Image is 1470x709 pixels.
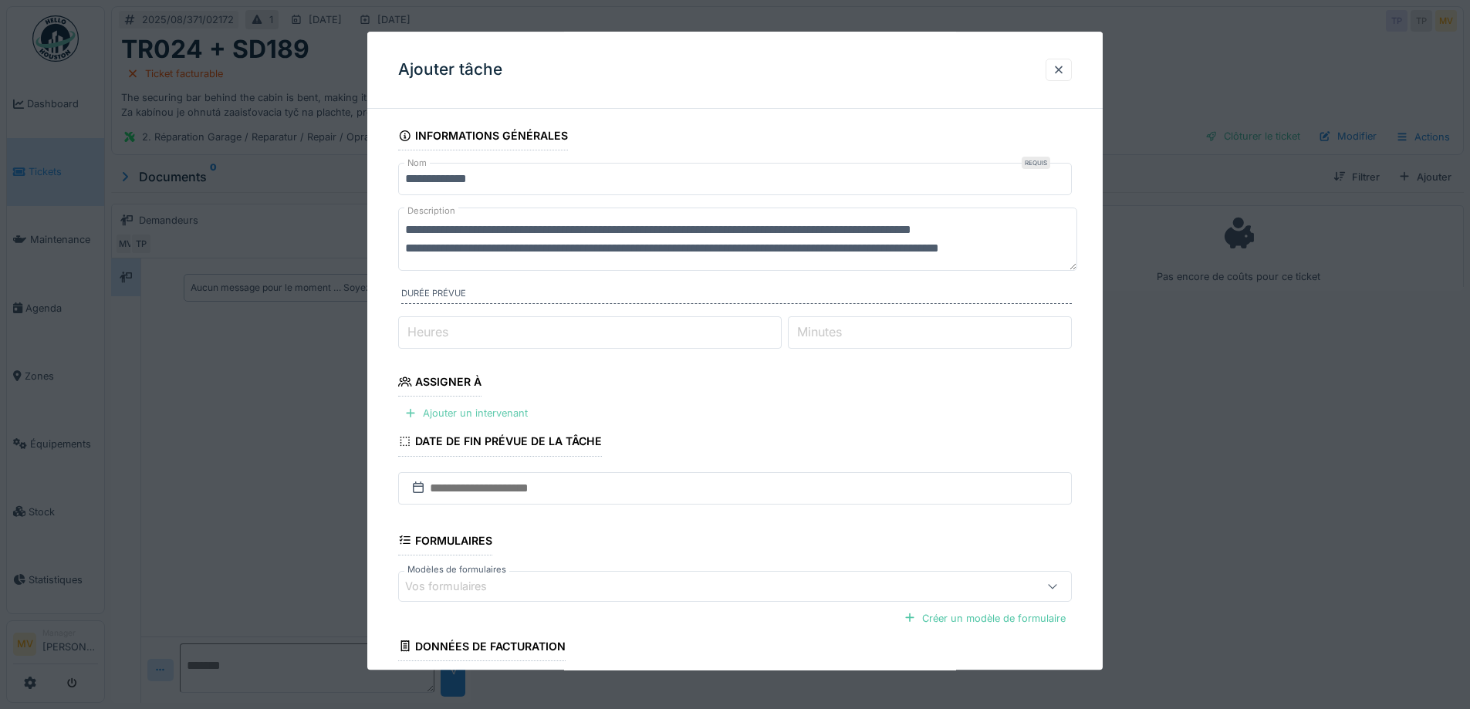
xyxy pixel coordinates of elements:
div: Ajouter un intervenant [398,403,534,424]
label: Vos données de facturation [404,669,525,682]
h3: Ajouter tâche [398,60,502,79]
div: Informations générales [398,124,568,150]
label: Durée prévue [401,288,1072,305]
div: Vos formulaires [405,578,509,595]
div: Formulaires [398,529,492,555]
label: Nom [404,157,430,170]
div: Assigner à [398,370,482,397]
div: Créer un modèle de formulaire [897,608,1072,629]
label: Modèles de formulaires [404,563,509,576]
div: Requis [1022,157,1050,169]
div: Date de fin prévue de la tâche [398,430,602,457]
label: Heures [404,323,451,342]
label: Description [404,201,458,221]
div: Données de facturation [398,635,566,661]
label: Minutes [794,323,845,342]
